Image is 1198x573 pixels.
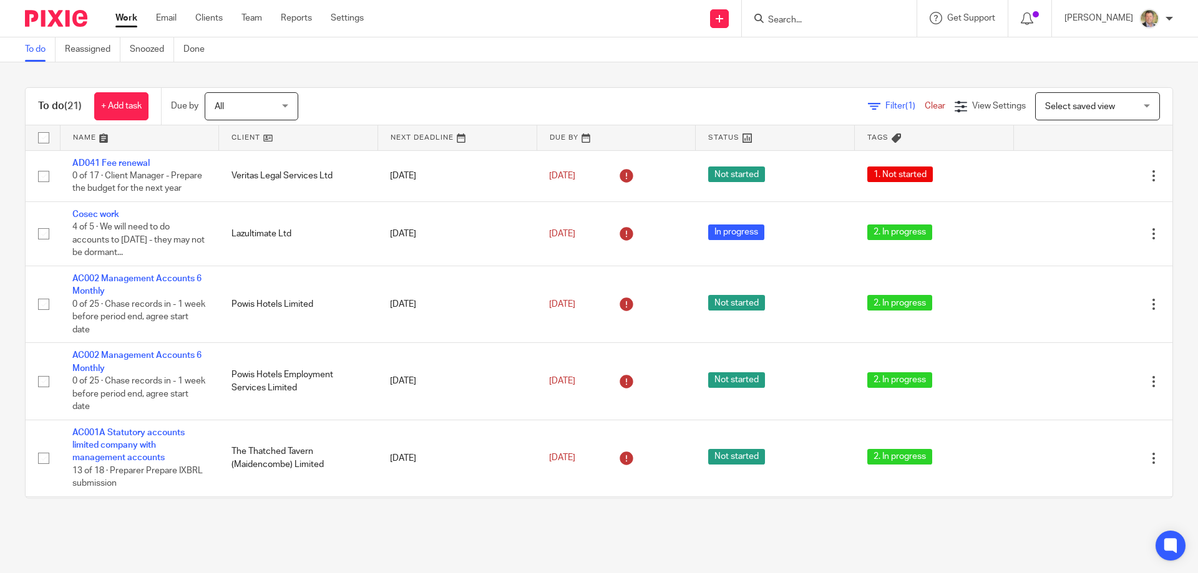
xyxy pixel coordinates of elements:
td: Lazultimate Ltd [219,201,378,266]
td: [DATE] [377,420,537,496]
td: [DATE] [377,201,537,266]
span: Tags [867,134,889,141]
img: Pixie [25,10,87,27]
span: 1. Not started [867,166,933,182]
span: Select saved view [1045,102,1115,111]
p: Due by [171,100,198,112]
span: Not started [708,372,765,388]
a: Reassigned [65,37,120,62]
a: Reports [281,12,312,24]
td: Veritas Legal Services Ltd [219,150,378,201]
a: Settings [331,12,364,24]
span: View Settings [972,102,1026,110]
td: [DATE] [377,150,537,201]
h1: To do [38,100,82,113]
span: 2. In progress [867,449,932,465]
a: Cosec work [72,210,119,219]
span: [DATE] [549,377,575,385]
a: Clear [925,102,945,110]
p: [PERSON_NAME] [1064,12,1133,24]
span: Not started [708,166,765,182]
input: Search [767,15,879,26]
span: In progress [708,224,764,240]
a: AD041 Fee renewal [72,159,150,168]
a: Work [115,12,137,24]
span: (1) [905,102,915,110]
a: Clients [195,12,223,24]
a: Snoozed [130,37,174,62]
span: 0 of 25 · Chase records in - 1 week before period end, agree start date [72,377,205,411]
span: 2. In progress [867,295,932,311]
td: Powis Hotels Employment Services Limited [219,343,378,420]
img: High%20Res%20Andrew%20Price%20Accountants_Poppy%20Jakes%20photography-1118.jpg [1139,9,1159,29]
span: All [215,102,224,111]
span: Not started [708,449,765,465]
a: AC002 Management Accounts 6 Monthly [72,274,202,296]
a: AC002 Management Accounts 6 Monthly [72,351,202,372]
span: 0 of 17 · Client Manager - Prepare the budget for the next year [72,171,202,193]
span: 2. In progress [867,372,932,388]
td: Powis Hotels Limited [219,266,378,343]
td: [DATE] [377,266,537,343]
span: Filter [885,102,925,110]
span: Get Support [947,14,995,22]
a: Done [183,37,214,62]
td: The Thatched Tavern (Maidencombe) Limited [219,420,378,496]
a: + Add task [94,92,149,120]
span: 0 of 25 · Chase records in - 1 week before period end, agree start date [72,300,205,334]
a: Email [156,12,177,24]
span: [DATE] [549,300,575,309]
span: 13 of 18 · Preparer Prepare IXBRL submission [72,466,203,488]
span: [DATE] [549,229,575,238]
a: AC001A Statutory accounts limited company with management accounts [72,428,185,463]
span: (21) [64,101,82,111]
a: To do [25,37,56,62]
span: 2. In progress [867,224,932,240]
span: [DATE] [549,171,575,180]
span: 4 of 5 · We will need to do accounts to [DATE] - they may not be dormant... [72,223,205,258]
a: Team [241,12,262,24]
span: [DATE] [549,454,575,463]
span: Not started [708,295,765,311]
td: [DATE] [377,343,537,420]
